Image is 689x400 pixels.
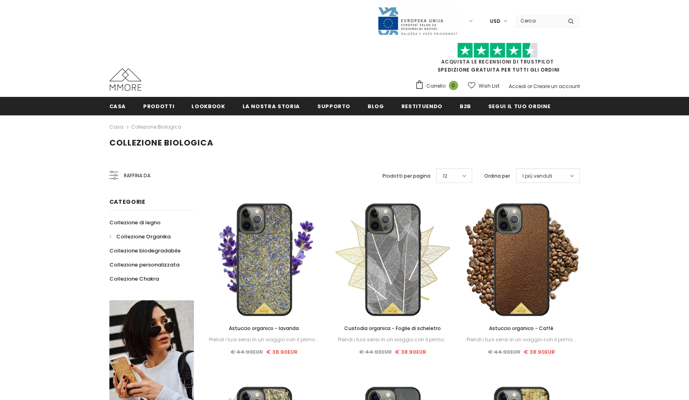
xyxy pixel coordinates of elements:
[524,348,555,356] span: € 38.90EUR
[415,46,580,73] span: SPEDIZIONE GRATUITA PER TUTTI GLI ORDINI
[463,335,580,344] div: Prendi i tuoi sensi in un viaggio con il primo...
[522,172,552,180] span: I più venduti
[488,103,550,110] span: Segui il tuo ordine
[484,172,510,180] label: Ordina per
[143,103,174,110] span: Prodotti
[317,103,350,110] span: supporto
[317,97,350,115] a: supporto
[109,103,126,110] span: Casa
[266,348,298,356] span: € 38.90EUR
[206,324,323,333] a: Astuccio organico - lavanda
[109,97,126,115] a: Casa
[109,198,146,206] span: Categorie
[463,324,580,333] a: Astuccio organico - Caffè
[401,103,442,110] span: Restituendo
[460,103,471,110] span: B2B
[206,335,323,344] div: Prendi i tuoi sensi in un viaggio con il primo...
[230,348,263,356] span: € 44.90EUR
[395,348,426,356] span: € 38.90EUR
[334,324,451,333] a: Custodia organica - Foglie di scheletro
[479,82,500,90] span: Wish List
[488,348,520,356] span: € 44.90EUR
[109,272,159,286] a: Collezione Chakra
[415,80,462,92] a: Carrello 0
[457,43,538,58] img: Fidati di Pilot Stars
[368,103,384,110] span: Blog
[334,335,451,344] div: Prendi i tuoi sensi in un viaggio con il primo...
[359,348,392,356] span: € 44.90EUR
[488,97,550,115] a: Segui il tuo ordine
[377,17,458,24] a: Javni Razpis
[109,258,179,272] a: Collezione personalizzata
[109,215,160,230] a: Collezione di legno
[229,325,299,332] span: Astuccio organico - lavanda
[377,6,458,36] img: Javni Razpis
[109,137,214,148] span: Collezione biologica
[527,83,532,90] span: or
[516,15,562,27] input: Search Site
[509,83,526,90] a: Accedi
[109,219,160,226] span: Collezione di legno
[124,171,150,180] span: Raffina da
[489,325,553,332] span: Astuccio organico - Caffè
[490,17,500,25] span: USD
[109,68,142,91] img: Casi MMORE
[441,58,554,65] a: Acquista le recensioni di TrustPilot
[468,79,500,93] a: Wish List
[443,172,447,180] span: 12
[116,233,171,240] span: Collezione Organika
[109,275,159,283] span: Collezione Chakra
[131,123,181,130] a: Collezione biologica
[368,97,384,115] a: Blog
[243,97,300,115] a: La nostra storia
[383,172,430,180] label: Prodotti per pagina
[191,103,225,110] span: Lookbook
[109,230,171,244] a: Collezione Organika
[243,103,300,110] span: La nostra storia
[143,97,174,115] a: Prodotti
[191,97,225,115] a: Lookbook
[426,82,446,90] span: Carrello
[109,247,181,254] span: Collezione biodegradabile
[460,97,471,115] a: B2B
[109,122,123,132] a: Casa
[533,83,580,90] a: Creare un account
[109,244,181,258] a: Collezione biodegradabile
[401,97,442,115] a: Restituendo
[449,81,458,90] span: 0
[109,261,179,269] span: Collezione personalizzata
[344,325,441,332] span: Custodia organica - Foglie di scheletro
